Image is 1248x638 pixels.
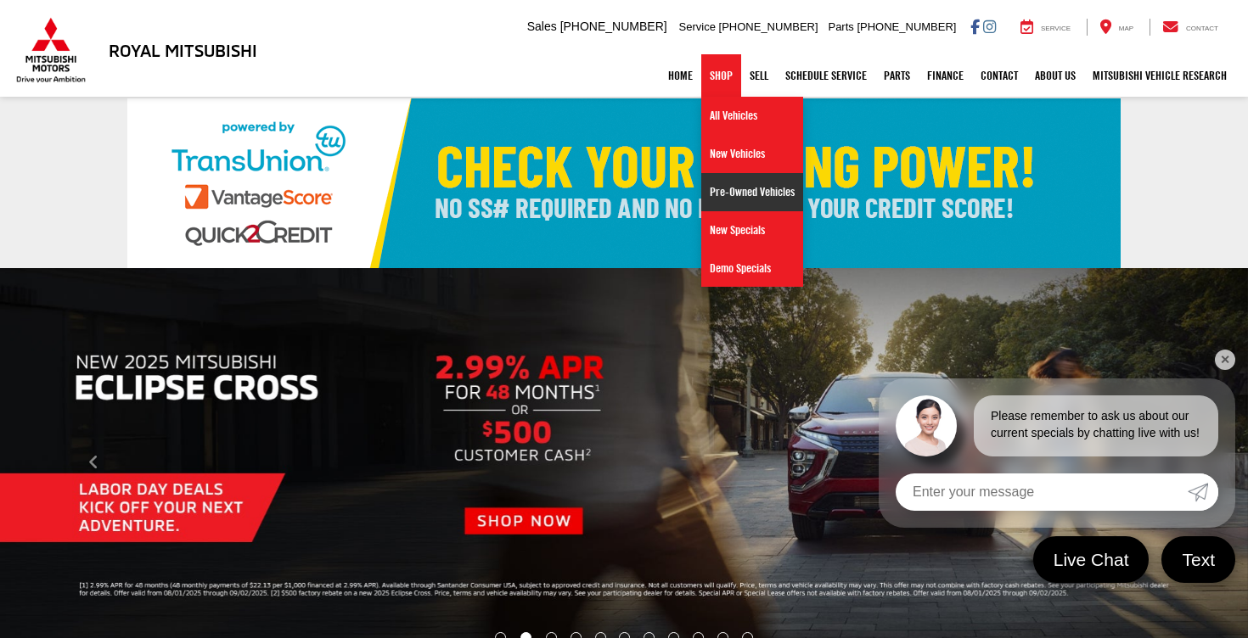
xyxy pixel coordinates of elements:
input: Enter your message [896,473,1188,511]
span: Contact [1186,25,1218,32]
a: Submit [1188,473,1218,511]
a: New Vehicles [701,135,803,173]
a: Map [1087,19,1146,36]
a: Home [660,54,701,97]
a: Parts: Opens in a new tab [875,54,919,97]
span: Service [1041,25,1071,32]
a: All Vehicles [701,97,803,135]
a: Text [1161,536,1235,583]
span: Map [1119,25,1133,32]
a: Contact [1150,19,1231,36]
a: Mitsubishi Vehicle Research [1084,54,1235,97]
a: Shop [701,54,741,97]
a: Service [1008,19,1083,36]
a: Pre-Owned Vehicles [701,173,803,211]
a: Live Chat [1033,536,1150,583]
div: Please remember to ask us about our current specials by chatting live with us! [974,395,1218,456]
span: Parts [828,20,853,33]
span: Text [1173,548,1223,571]
a: Facebook: Click to visit our Facebook page [970,20,980,33]
img: Mitsubishi [13,17,89,83]
h3: Royal Mitsubishi [109,41,257,59]
a: About Us [1026,54,1084,97]
img: Agent profile photo [896,395,957,456]
img: Check Your Buying Power [127,98,1121,268]
a: Instagram: Click to visit our Instagram page [983,20,996,33]
span: Service [679,20,716,33]
a: Finance [919,54,972,97]
a: Contact [972,54,1026,97]
a: Sell [741,54,777,97]
span: [PHONE_NUMBER] [719,20,818,33]
a: Demo Specials [701,249,803,287]
span: Sales [527,20,557,33]
span: Live Chat [1045,548,1138,571]
span: [PHONE_NUMBER] [560,20,667,33]
a: New Specials [701,211,803,249]
span: [PHONE_NUMBER] [857,20,956,33]
a: Schedule Service: Opens in a new tab [777,54,875,97]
